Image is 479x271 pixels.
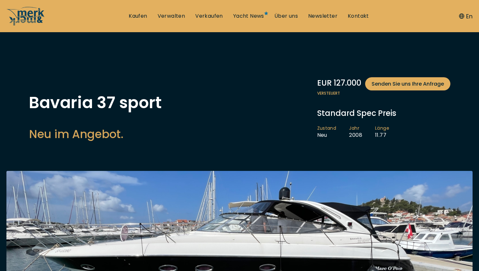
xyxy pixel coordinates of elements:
[233,13,264,20] a: Yacht News
[349,125,362,132] span: Jahr
[317,77,450,90] div: EUR 127.000
[372,80,444,88] span: Senden Sie uns Ihre Anfrage
[375,125,402,139] li: 11.77
[317,90,450,96] span: Versteuert
[158,13,185,20] a: Verwalten
[317,125,336,132] span: Zustand
[274,13,298,20] a: Über uns
[349,125,375,139] li: 2008
[375,125,389,132] span: Länge
[29,126,162,142] h2: Neu im Angebot.
[29,95,162,111] h1: Bavaria 37 sport
[317,108,396,118] span: Standard Spec Preis
[195,13,223,20] a: Verkaufen
[317,125,349,139] li: Neu
[308,13,337,20] a: Newsletter
[365,77,450,90] a: Senden Sie uns Ihre Anfrage
[459,12,473,21] button: En
[348,13,369,20] a: Kontakt
[129,13,147,20] a: Kaufen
